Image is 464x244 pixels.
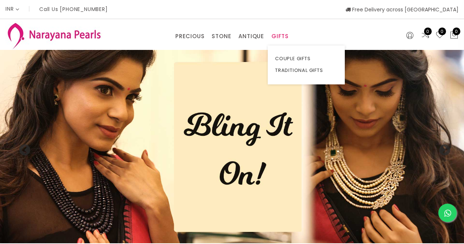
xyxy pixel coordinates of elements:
button: Previous [18,144,26,152]
a: PRECIOUS [175,31,204,42]
button: 0 [450,31,458,40]
span: 0 [453,28,460,35]
button: Next [438,144,446,152]
a: GIFTS [271,31,289,42]
span: 0 [438,28,446,35]
a: COUPLE GIFTS [275,53,337,65]
a: 0 [421,31,430,40]
a: ANTIQUE [238,31,264,42]
p: Call Us [PHONE_NUMBER] [39,7,108,12]
a: 0 [435,31,444,40]
span: 0 [424,28,432,35]
a: TRADITIONAL GIFTS [275,65,337,76]
a: STONE [212,31,231,42]
span: Free Delivery across [GEOGRAPHIC_DATA] [346,6,458,13]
